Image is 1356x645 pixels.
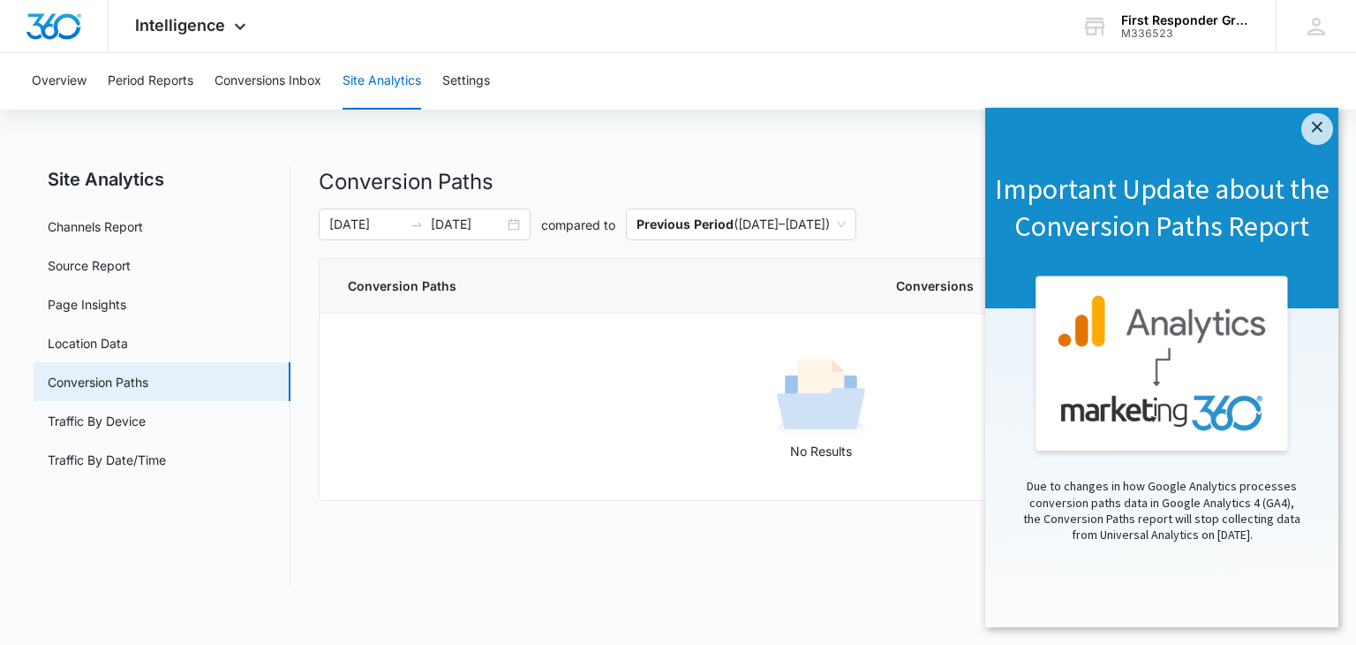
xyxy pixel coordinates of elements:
[410,217,424,231] span: to
[319,166,1322,198] h1: Conversion Paths
[541,216,615,234] p: compared to
[343,53,421,110] button: Site Analytics
[48,256,131,275] a: Source Report
[410,217,424,231] span: swap-right
[48,334,128,353] a: Location Data
[48,217,143,236] a: Channels Report
[896,277,1293,295] span: Conversions
[215,53,321,110] button: Conversions Inbox
[777,353,865,442] img: No Results
[329,215,403,234] input: Start date
[48,295,126,314] a: Page Insights
[637,209,846,239] span: ( [DATE] – [DATE] )
[108,53,193,110] button: Period Reports
[348,277,854,295] span: Conversion Paths
[32,53,87,110] button: Overview
[48,451,166,469] a: Traffic By Date/Time
[48,373,148,391] a: Conversion Paths
[1121,27,1250,40] div: account id
[48,412,146,430] a: Traffic By Device
[316,5,348,37] a: Close modal
[320,442,1320,460] p: No Results
[442,53,490,110] button: Settings
[1121,13,1250,27] div: account name
[135,16,225,34] span: Intelligence
[637,216,734,231] p: Previous Period
[431,215,504,234] input: End date
[38,370,315,435] span: Due to changes in how Google Analytics processes conversion paths data in Google Analytics 4 (GA4...
[34,166,290,193] h2: Site Analytics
